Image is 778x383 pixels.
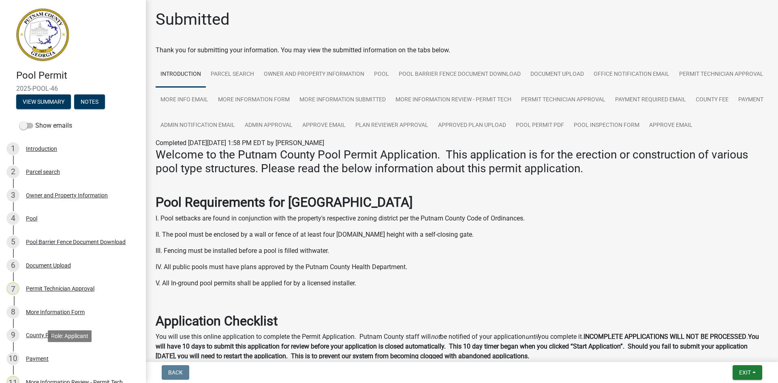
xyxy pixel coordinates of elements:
[162,365,189,380] button: Back
[516,87,610,113] a: Permit Technician Approval
[26,193,108,198] div: Owner and Property Information
[156,332,768,361] p: You will use this online application to complete the Permit Application. Putnam County staff will...
[26,169,60,175] div: Parcel search
[6,165,19,178] div: 2
[168,369,183,376] span: Back
[644,113,697,139] a: Approve Email
[16,85,130,92] span: 2025-POOL-46
[351,113,433,139] a: Plan Reviewer Approval
[691,87,733,113] a: County Fee
[26,239,126,245] div: Pool Barrier Fence Document Download
[213,87,295,113] a: More Information Form
[6,282,19,295] div: 7
[610,87,691,113] a: Payment Required Email
[6,329,19,342] div: 9
[6,212,19,225] div: 4
[733,87,768,113] a: Payment
[431,333,440,340] i: not
[156,195,413,210] strong: Pool Requirements for [GEOGRAPHIC_DATA]
[733,365,762,380] button: Exit
[16,70,139,81] h4: Pool Permit
[369,62,394,88] a: Pool
[295,87,391,113] a: More Information Submitted
[569,113,644,139] a: Pool Inspection Form
[6,352,19,365] div: 10
[156,113,240,139] a: Admin Notification Email
[526,333,538,340] i: until
[16,99,71,105] wm-modal-confirm: Summary
[433,113,511,139] a: Approved Plan Upload
[156,230,768,240] p: II. The pool must be enclosed by a wall or fence of at least four [DOMAIN_NAME] height with a sel...
[156,148,768,175] h3: Welcome to the Putnam County Pool Permit Application. This application is for the erection or con...
[156,313,278,329] strong: Application Checklist
[156,262,768,272] p: IV. All public pools must have plans approved by the Putnam County Health Department.
[6,259,19,272] div: 6
[26,309,85,315] div: More Information Form
[26,263,71,268] div: Document Upload
[156,139,324,147] span: Completed [DATE][DATE] 1:58 PM EDT by [PERSON_NAME]
[26,332,54,338] div: County Fee
[156,333,759,360] strong: You will have 10 days to submit this application for review before your application is closed aut...
[156,246,768,256] p: III. Fencing must be installed before a pool is filled withwater.
[16,94,71,109] button: View Summary
[391,87,516,113] a: More Information Review - Permit Tech
[156,62,206,88] a: Introduction
[6,189,19,202] div: 3
[297,113,351,139] a: Approve Email
[583,333,746,340] strong: INCOMPLETE APPLICATIONS WILL NOT BE PROCESSED
[156,278,768,288] p: V. All In-ground pool permits shall be applied for by a licensed installer.
[19,121,72,131] label: Show emails
[48,330,92,342] div: Role: Applicant
[240,113,297,139] a: Admin Approval
[16,9,69,61] img: Putnam County, Georgia
[739,369,751,376] span: Exit
[26,356,49,362] div: Payment
[206,62,259,88] a: Parcel search
[6,306,19,319] div: 8
[26,146,57,152] div: Introduction
[74,99,105,105] wm-modal-confirm: Notes
[74,94,105,109] button: Notes
[674,62,768,88] a: Permit Technician Approval
[394,62,526,88] a: Pool Barrier Fence Document Download
[156,87,213,113] a: More Info Email
[6,142,19,155] div: 1
[156,45,768,55] div: Thank you for submitting your information. You may view the submitted information on the tabs below.
[156,214,768,223] p: I. Pool setbacks are found in conjunction with the property's respective zoning district per the ...
[26,216,37,221] div: Pool
[511,113,569,139] a: Pool Permit PDF
[259,62,369,88] a: Owner and Property Information
[26,286,94,291] div: Permit Technician Approval
[526,62,589,88] a: Document Upload
[156,10,230,29] h1: Submitted
[6,235,19,248] div: 5
[589,62,674,88] a: Office Notification Email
